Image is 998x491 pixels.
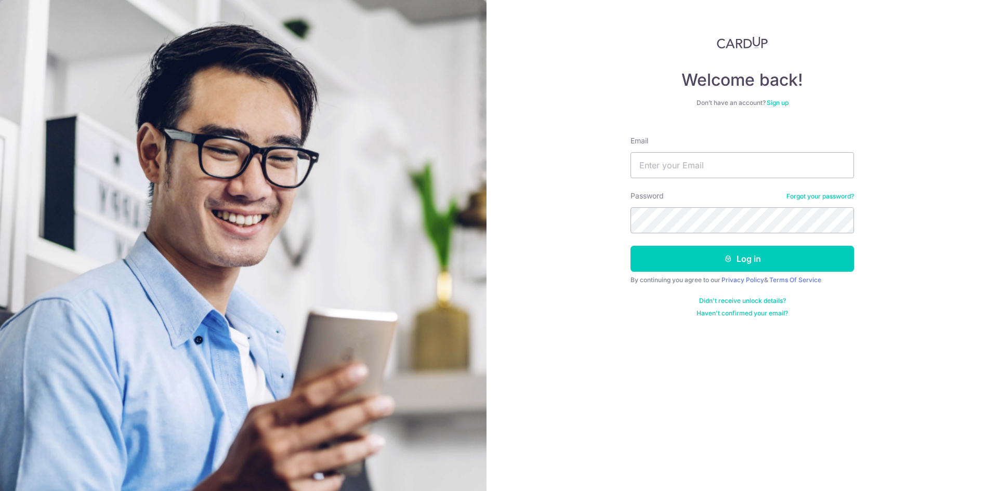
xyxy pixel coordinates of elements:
[717,36,768,49] img: CardUp Logo
[631,99,854,107] div: Don’t have an account?
[631,276,854,284] div: By continuing you agree to our &
[631,191,664,201] label: Password
[631,246,854,272] button: Log in
[631,136,648,146] label: Email
[631,70,854,90] h4: Welcome back!
[631,152,854,178] input: Enter your Email
[769,276,821,284] a: Terms Of Service
[721,276,764,284] a: Privacy Policy
[697,309,788,317] a: Haven't confirmed your email?
[786,192,854,201] a: Forgot your password?
[699,297,786,305] a: Didn't receive unlock details?
[767,99,789,107] a: Sign up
